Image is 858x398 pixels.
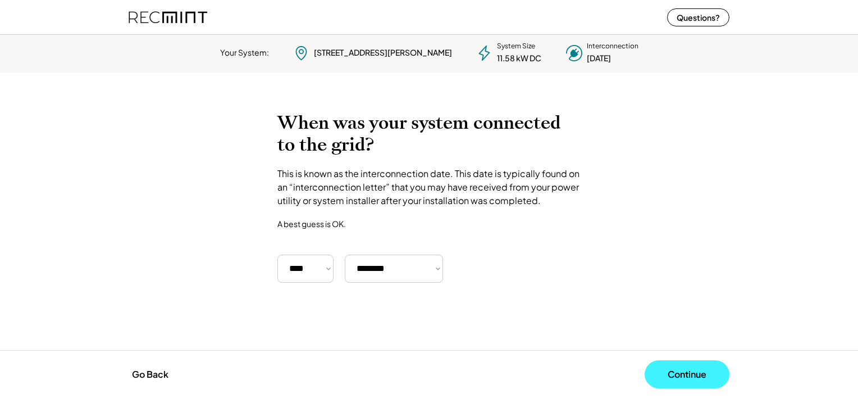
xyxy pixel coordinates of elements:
div: This is known as the interconnection date. This date is typically found on an “interconnection le... [277,167,581,207]
div: Your System: [220,47,269,58]
button: Go Back [129,362,172,387]
div: 11.58 kW DC [497,53,541,64]
h2: When was your system connected to the grid? [277,112,581,156]
button: Continue [645,360,729,388]
img: recmint-logotype%403x%20%281%29.jpeg [129,2,207,32]
div: A best guess is OK. [277,219,346,229]
div: Interconnection [587,42,638,51]
div: [STREET_ADDRESS][PERSON_NAME] [314,47,452,58]
div: [DATE] [587,53,611,64]
button: Questions? [667,8,729,26]
div: System Size [497,42,535,51]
